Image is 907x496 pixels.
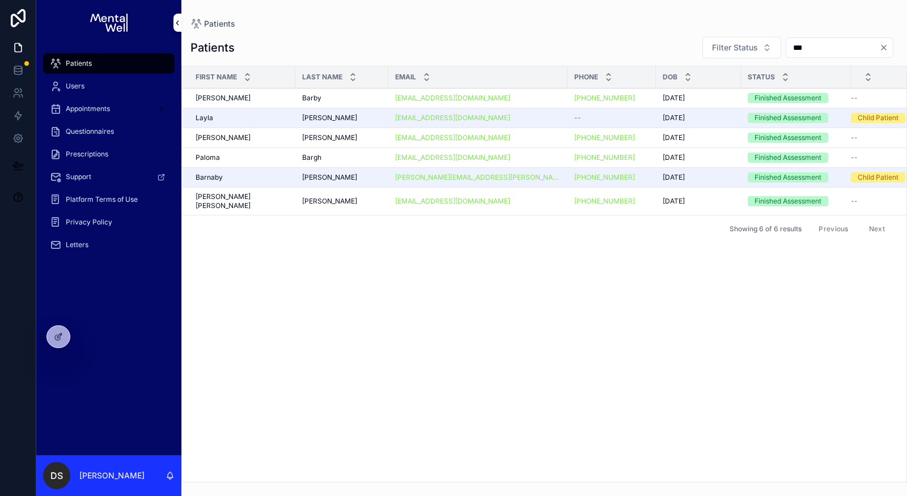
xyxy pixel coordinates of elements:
a: Privacy Policy [43,212,175,232]
span: Appointments [66,104,110,113]
div: Child Patient [858,113,898,123]
a: [PHONE_NUMBER] [574,197,635,206]
a: [PERSON_NAME][EMAIL_ADDRESS][PERSON_NAME][DOMAIN_NAME] [395,173,561,182]
a: [PHONE_NUMBER] [574,94,635,103]
a: [PERSON_NAME] [PERSON_NAME] [196,192,289,210]
div: Finished Assessment [755,113,821,123]
div: Finished Assessment [755,196,821,206]
span: [PERSON_NAME] [302,197,357,206]
span: Barby [302,94,321,103]
a: Barby [302,94,382,103]
span: Users [66,82,84,91]
span: [DATE] [663,173,685,182]
a: [PHONE_NUMBER] [574,197,649,206]
a: Finished Assessment [748,196,844,206]
a: [PERSON_NAME] [196,133,289,142]
a: [PHONE_NUMBER] [574,153,635,162]
span: Letters [66,240,88,249]
a: [EMAIL_ADDRESS][DOMAIN_NAME] [395,94,561,103]
a: Barnaby [196,173,289,182]
span: Email [395,73,416,82]
a: [PHONE_NUMBER] [574,133,635,142]
a: [DATE] [663,113,734,122]
span: Phone [574,73,598,82]
button: Clear [879,43,893,52]
span: -- [851,153,858,162]
span: Status [748,73,775,82]
a: Users [43,76,175,96]
a: [DATE] [663,197,734,206]
div: scrollable content [36,45,181,270]
a: [EMAIL_ADDRESS][DOMAIN_NAME] [395,197,510,206]
a: [DATE] [663,153,734,162]
a: [EMAIL_ADDRESS][DOMAIN_NAME] [395,113,561,122]
span: Platform Terms of Use [66,195,138,204]
a: [PERSON_NAME] [196,94,289,103]
div: Finished Assessment [755,93,821,103]
span: [PERSON_NAME] [196,94,251,103]
button: Select Button [702,37,781,58]
a: [PHONE_NUMBER] [574,153,649,162]
span: Patients [66,59,92,68]
a: [PERSON_NAME] [302,133,382,142]
a: [EMAIL_ADDRESS][DOMAIN_NAME] [395,197,561,206]
div: Finished Assessment [755,152,821,163]
span: [DATE] [663,133,685,142]
span: -- [851,197,858,206]
span: Support [66,172,91,181]
a: Platform Terms of Use [43,189,175,210]
a: Letters [43,235,175,255]
span: Questionnaires [66,127,114,136]
span: Barnaby [196,173,223,182]
a: Prescriptions [43,144,175,164]
a: Finished Assessment [748,152,844,163]
span: DS [50,469,63,482]
span: Filter Status [712,42,758,53]
a: [PHONE_NUMBER] [574,173,649,182]
a: [PERSON_NAME] [302,173,382,182]
span: DOB [663,73,677,82]
span: -- [851,94,858,103]
a: Bargh [302,153,382,162]
a: Patients [190,18,235,29]
span: Privacy Policy [66,218,112,227]
a: Appointments [43,99,175,119]
a: [PERSON_NAME] [302,113,382,122]
span: Patients [204,18,235,29]
a: Layla [196,113,289,122]
span: Showing 6 of 6 results [730,224,802,234]
a: [PERSON_NAME] [302,197,382,206]
a: [DATE] [663,94,734,103]
a: -- [574,113,649,122]
a: Support [43,167,175,187]
a: Finished Assessment [748,93,844,103]
div: Finished Assessment [755,172,821,183]
span: -- [851,133,858,142]
span: [DATE] [663,197,685,206]
span: [PERSON_NAME] [302,133,357,142]
a: [EMAIL_ADDRESS][DOMAIN_NAME] [395,153,561,162]
span: Bargh [302,153,321,162]
p: [PERSON_NAME] [79,470,145,481]
a: [EMAIL_ADDRESS][DOMAIN_NAME] [395,113,510,122]
span: Paloma [196,153,220,162]
a: Patients [43,53,175,74]
span: [PERSON_NAME] [196,133,251,142]
div: Child Patient [858,172,898,183]
span: First Name [196,73,237,82]
a: Finished Assessment [748,172,844,183]
span: [PERSON_NAME] [302,113,357,122]
span: Last Name [302,73,342,82]
span: Prescriptions [66,150,108,159]
a: [DATE] [663,133,734,142]
span: [DATE] [663,113,685,122]
a: [EMAIL_ADDRESS][DOMAIN_NAME] [395,133,561,142]
span: Layla [196,113,213,122]
a: [EMAIL_ADDRESS][DOMAIN_NAME] [395,133,510,142]
a: [PHONE_NUMBER] [574,173,635,182]
a: [EMAIL_ADDRESS][DOMAIN_NAME] [395,153,510,162]
span: -- [574,113,581,122]
a: [DATE] [663,173,734,182]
